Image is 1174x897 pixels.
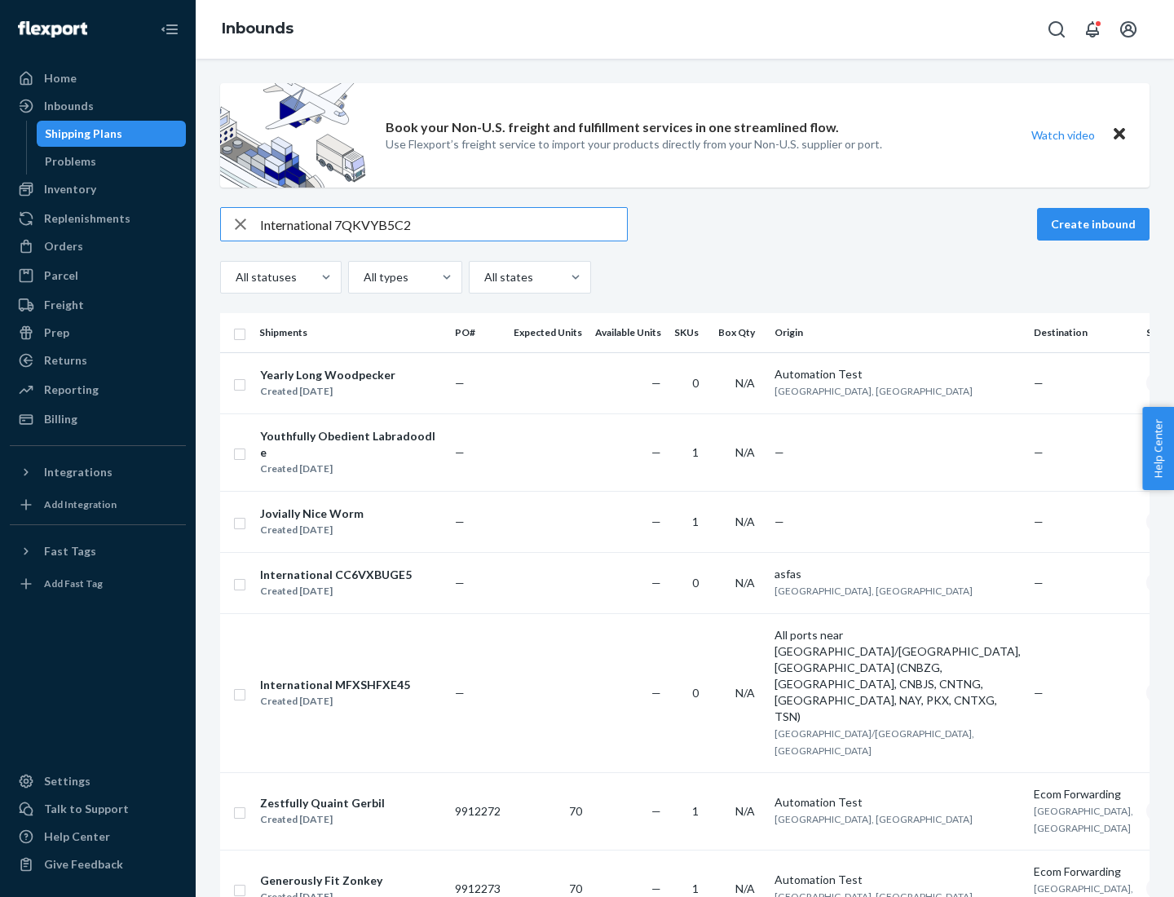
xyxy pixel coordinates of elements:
p: Use Flexport’s freight service to import your products directly from your Non-U.S. supplier or port. [386,136,882,152]
div: Zestfully Quaint Gerbil [260,795,385,811]
button: Give Feedback [10,851,186,877]
div: Returns [44,352,87,369]
button: Open Search Box [1040,13,1073,46]
span: — [651,576,661,590]
div: Automation Test [775,872,1021,888]
span: N/A [735,686,755,700]
a: Talk to Support [10,796,186,822]
span: — [775,445,784,459]
a: Inbounds [10,93,186,119]
th: Available Units [589,313,668,352]
div: Automation Test [775,794,1021,811]
a: Freight [10,292,186,318]
span: N/A [735,445,755,459]
span: — [455,445,465,459]
div: Created [DATE] [260,583,412,599]
span: [GEOGRAPHIC_DATA], [GEOGRAPHIC_DATA] [775,585,973,597]
div: Add Fast Tag [44,577,103,590]
span: N/A [735,576,755,590]
button: Help Center [1142,407,1174,490]
div: Prep [44,325,69,341]
th: Destination [1027,313,1140,352]
div: Created [DATE] [260,522,364,538]
th: SKUs [668,313,712,352]
span: 70 [569,882,582,895]
a: Orders [10,233,186,259]
div: Created [DATE] [260,383,395,400]
div: Add Integration [44,497,117,511]
div: Youthfully Obedient Labradoodle [260,428,441,461]
input: All types [362,269,364,285]
a: Shipping Plans [37,121,187,147]
div: Settings [44,773,90,789]
button: Create inbound [1037,208,1150,241]
input: All states [483,269,484,285]
div: Reporting [44,382,99,398]
div: Fast Tags [44,543,96,559]
span: — [455,376,465,390]
input: Search inbounds by name, destination, msku... [260,208,627,241]
div: International MFXSHFXE45 [260,677,410,693]
a: Inventory [10,176,186,202]
a: Returns [10,347,186,373]
span: N/A [735,882,755,895]
span: 1 [692,515,699,528]
td: 9912272 [448,772,507,850]
span: — [651,445,661,459]
ol: breadcrumbs [209,6,307,53]
div: Parcel [44,267,78,284]
th: Origin [768,313,1027,352]
div: Give Feedback [44,856,123,873]
input: All statuses [234,269,236,285]
span: 1 [692,882,699,895]
span: 1 [692,445,699,459]
div: Created [DATE] [260,811,385,828]
img: Flexport logo [18,21,87,38]
div: Problems [45,153,96,170]
div: Automation Test [775,366,1021,382]
span: 0 [692,376,699,390]
span: N/A [735,515,755,528]
div: Inventory [44,181,96,197]
div: Integrations [44,464,113,480]
div: Help Center [44,829,110,845]
a: Parcel [10,263,186,289]
span: — [775,515,784,528]
span: — [1034,445,1044,459]
span: — [1034,686,1044,700]
button: Fast Tags [10,538,186,564]
div: Orders [44,238,83,254]
span: — [651,376,661,390]
button: Watch video [1021,123,1106,147]
button: Open account menu [1112,13,1145,46]
a: Add Fast Tag [10,571,186,597]
span: — [455,576,465,590]
span: — [651,882,661,895]
span: [GEOGRAPHIC_DATA]/[GEOGRAPHIC_DATA], [GEOGRAPHIC_DATA] [775,727,974,757]
th: Box Qty [712,313,768,352]
span: 0 [692,686,699,700]
div: Ecom Forwarding [1034,786,1133,802]
a: Settings [10,768,186,794]
span: 70 [569,804,582,818]
div: Home [44,70,77,86]
span: [GEOGRAPHIC_DATA], [GEOGRAPHIC_DATA] [775,813,973,825]
span: — [1034,376,1044,390]
a: Prep [10,320,186,346]
div: Created [DATE] [260,461,441,477]
div: Generously Fit Zonkey [260,873,382,889]
span: — [455,515,465,528]
div: Ecom Forwarding [1034,864,1133,880]
div: All ports near [GEOGRAPHIC_DATA]/[GEOGRAPHIC_DATA], [GEOGRAPHIC_DATA] (CNBZG, [GEOGRAPHIC_DATA], ... [775,627,1021,725]
th: PO# [448,313,507,352]
span: N/A [735,804,755,818]
div: Replenishments [44,210,130,227]
div: International CC6VXBUGE5 [260,567,412,583]
div: Jovially Nice Worm [260,506,364,522]
span: — [651,804,661,818]
a: Replenishments [10,205,186,232]
button: Close [1109,123,1130,147]
div: Billing [44,411,77,427]
span: [GEOGRAPHIC_DATA], [GEOGRAPHIC_DATA] [775,385,973,397]
a: Help Center [10,824,186,850]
